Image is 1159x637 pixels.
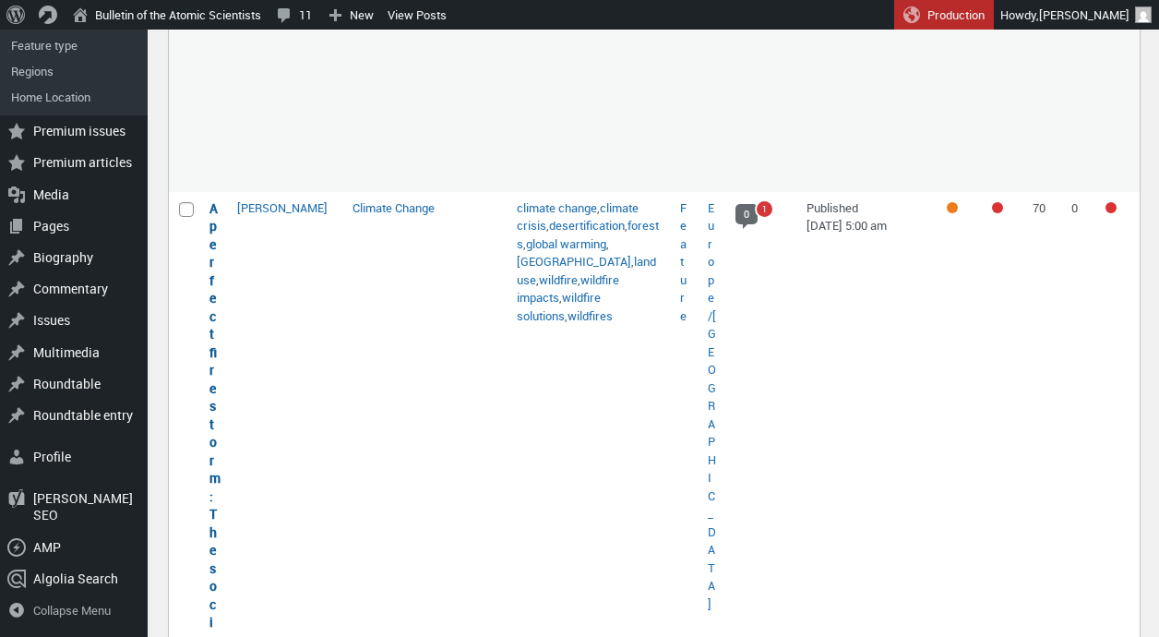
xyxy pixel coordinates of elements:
[517,217,659,252] a: forests
[1105,202,1117,213] div: Needs improvement
[680,199,687,324] a: Feature
[708,199,716,612] a: Europe/[GEOGRAPHIC_DATA]
[237,199,328,216] a: [PERSON_NAME]
[517,271,619,306] a: wildfire impacts
[517,289,601,324] a: wildfire solutions
[1039,6,1129,23] span: [PERSON_NAME]
[755,199,774,219] a: 1 pending comment
[517,199,597,216] a: climate change
[735,204,758,224] span: 0
[352,199,435,216] a: Climate Change
[762,203,767,215] span: 1
[517,199,639,234] a: climate crisis
[549,217,625,234] a: desertification
[526,235,606,252] a: global warming
[992,202,1003,213] div: Needs improvement
[947,202,958,213] div: OK
[539,271,578,288] a: wildfire
[517,253,631,270] a: [GEOGRAPHIC_DATA]
[568,307,613,324] a: wildfires
[517,253,656,288] a: land use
